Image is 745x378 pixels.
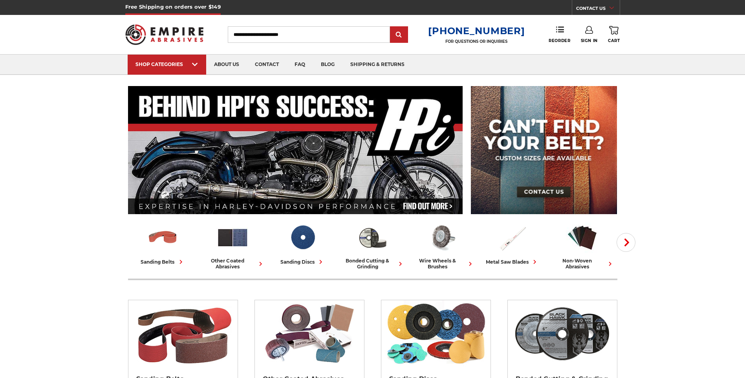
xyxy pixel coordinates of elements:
img: Sanding Belts [132,300,234,367]
img: Bonded Cutting & Grinding [511,300,613,367]
a: non-woven abrasives [551,221,614,270]
a: metal saw blades [481,221,544,266]
img: Other Coated Abrasives [216,221,249,254]
a: Cart [608,26,620,43]
a: about us [206,55,247,75]
div: other coated abrasives [201,258,265,270]
a: wire wheels & brushes [411,221,474,270]
img: Other Coated Abrasives [258,300,360,367]
img: Wire Wheels & Brushes [426,221,459,254]
div: sanding belts [141,258,185,266]
a: faq [287,55,313,75]
div: sanding discs [280,258,325,266]
a: sanding belts [131,221,195,266]
a: blog [313,55,342,75]
span: Cart [608,38,620,43]
span: Sign In [581,38,598,43]
img: Metal Saw Blades [496,221,529,254]
a: CONTACT US [576,4,620,15]
img: Banner for an interview featuring Horsepower Inc who makes Harley performance upgrades featured o... [128,86,463,214]
a: [PHONE_NUMBER] [428,25,525,37]
img: Sanding Discs [385,300,487,367]
div: metal saw blades [486,258,539,266]
img: Bonded Cutting & Grinding [356,221,389,254]
img: Empire Abrasives [125,19,204,50]
div: wire wheels & brushes [411,258,474,270]
p: FOR QUESTIONS OR INQUIRIES [428,39,525,44]
a: shipping & returns [342,55,412,75]
input: Submit [391,27,407,43]
a: contact [247,55,287,75]
a: bonded cutting & grinding [341,221,405,270]
a: other coated abrasives [201,221,265,270]
div: non-woven abrasives [551,258,614,270]
img: Non-woven Abrasives [566,221,599,254]
div: SHOP CATEGORIES [135,61,198,67]
img: Sanding Belts [146,221,179,254]
div: bonded cutting & grinding [341,258,405,270]
a: sanding discs [271,221,335,266]
span: Reorder [549,38,570,43]
a: Reorder [549,26,570,43]
img: promo banner for custom belts. [471,86,617,214]
img: Sanding Discs [286,221,319,254]
button: Next [617,233,635,252]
